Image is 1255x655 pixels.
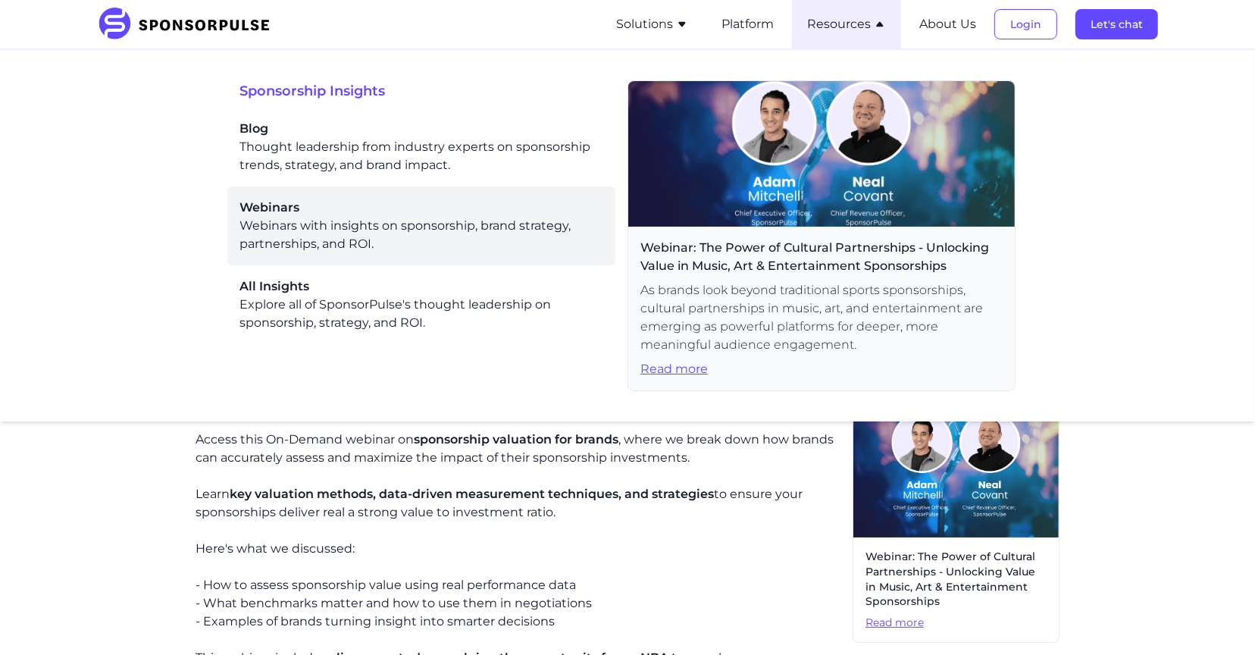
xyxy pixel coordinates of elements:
iframe: Chat Widget [1179,582,1255,655]
button: Let's chat [1075,9,1158,39]
span: As brands look beyond traditional sports sponsorships, cultural partnerships in music, art, and e... [640,281,1003,354]
img: Webinar header image [853,392,1059,537]
img: SponsorPulse [97,8,281,41]
span: Read more [640,360,1003,378]
p: Here's what we discussed: [196,540,840,558]
a: WebinarsWebinars with insights on sponsorship, brand strategy, partnerships, and ROI. [239,199,603,253]
a: BlogThought leadership from industry experts on sponsorship trends, strategy, and brand impact. [239,120,603,174]
button: Solutions [616,15,688,33]
p: Learn to ensure your sponsorships deliver real a strong value to investment ratio. [196,485,840,522]
span: Webinar: The Power of Cultural Partnerships - Unlocking Value in Music, Art & Entertainment Spons... [640,239,1003,275]
button: About Us [919,15,976,33]
button: Resources [807,15,886,33]
div: Thought leadership from industry experts on sponsorship trends, strategy, and brand impact. [239,120,603,174]
span: Read more [865,616,1047,631]
a: Platform [721,17,774,31]
a: All InsightsExplore all of SponsorPulse's thought leadership on sponsorship, strategy, and ROI. [239,277,603,332]
a: About Us [919,17,976,31]
span: Webinars [239,199,603,217]
span: Webinar: The Power of Cultural Partnerships - Unlocking Value in Music, Art & Entertainment Spons... [865,550,1047,609]
span: Sponsorship Insights [239,80,627,102]
div: Explore all of SponsorPulse's thought leadership on sponsorship, strategy, and ROI. [239,277,603,332]
p: - How to assess sponsorship value using real performance data - What benchmarks matter and how to... [196,576,840,631]
span: key valuation methods, data-driven measurement techniques, and strategies [230,487,714,501]
span: Blog [239,120,603,138]
button: Login [994,9,1057,39]
a: Login [994,17,1057,31]
img: Webinar header image [628,81,1015,227]
p: Access this On-Demand webinar on , where we break down how brands can accurately assess and maxim... [196,431,840,467]
a: Webinar: The Power of Cultural Partnerships - Unlocking Value in Music, Art & Entertainment Spons... [853,391,1059,643]
div: Webinars with insights on sponsorship, brand strategy, partnerships, and ROI. [239,199,603,253]
button: Platform [721,15,774,33]
span: All Insights [239,277,603,296]
a: Webinar: The Power of Cultural Partnerships - Unlocking Value in Music, Art & Entertainment Spons... [627,80,1016,391]
a: Let's chat [1075,17,1158,31]
span: sponsorship valuation for brands [414,432,618,447]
